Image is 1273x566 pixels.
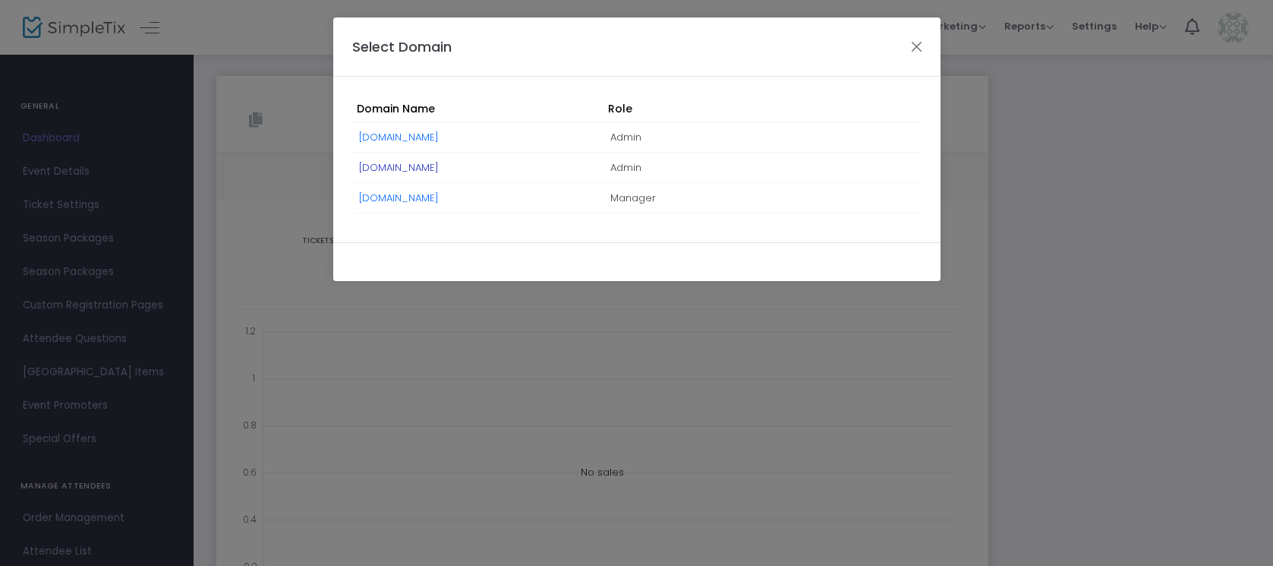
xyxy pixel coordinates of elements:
h4: Select Domain [352,36,452,57]
span: Admin [610,121,641,153]
span: Admin [610,151,641,184]
button: Close [906,36,926,56]
a: [DOMAIN_NAME] [359,191,439,205]
a: [DOMAIN_NAME] [359,160,439,175]
a: [DOMAIN_NAME] [359,130,439,144]
th: Role [603,96,921,122]
span: Manager [610,182,656,214]
th: Domain Name [352,96,603,122]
